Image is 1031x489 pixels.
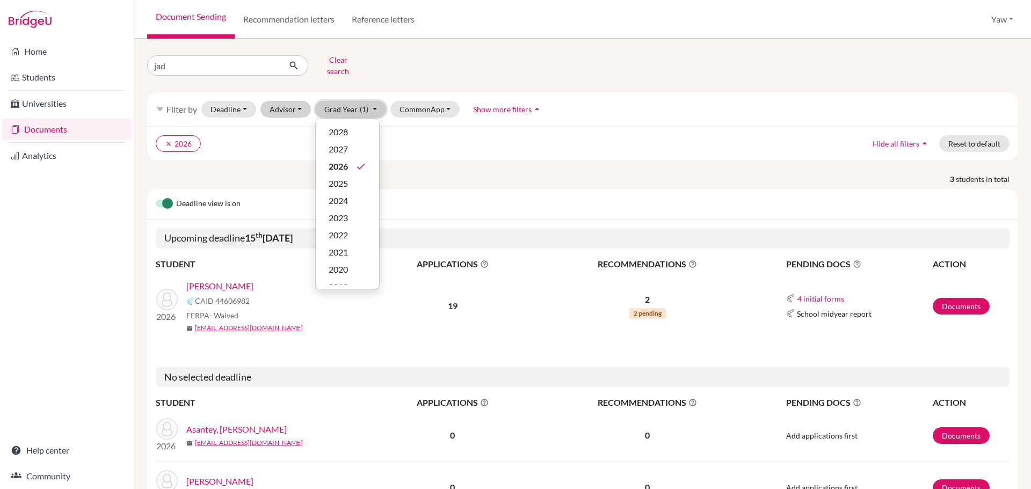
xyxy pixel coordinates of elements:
i: clear [165,140,172,148]
span: RECOMMENDATIONS [535,396,760,409]
button: 2022 [316,227,379,244]
a: Home [2,41,132,62]
span: PENDING DOCS [786,258,932,271]
h5: Upcoming deadline [156,228,1010,249]
p: 2 [535,293,760,306]
button: 2028 [316,123,379,141]
sup: th [256,231,263,239]
a: Documents [933,298,990,315]
a: Documents [2,119,132,140]
img: Bridge-U [9,11,52,28]
b: 0 [450,430,455,440]
span: mail [186,325,193,332]
span: 2026 [329,160,348,173]
span: 2022 [329,229,348,242]
button: 4 initial forms [797,293,845,305]
i: done [355,161,366,172]
span: FERPA [186,310,238,321]
span: Filter by [166,104,197,114]
button: Hide all filtersarrow_drop_up [863,135,939,152]
span: Deadline view is on [176,198,241,210]
span: 2021 [329,246,348,259]
button: 2026done [316,158,379,175]
span: 2 pending [629,308,666,319]
b: 19 [448,301,458,311]
a: Asantey, [PERSON_NAME] [186,423,287,436]
img: Asantey, Gedaliah Jadon [156,418,178,440]
button: 2025 [316,175,379,192]
span: students in total [956,173,1018,185]
span: 2024 [329,194,348,207]
span: Add applications first [786,431,858,440]
button: 2024 [316,192,379,209]
span: 2019 [329,280,348,293]
span: - Waived [209,311,238,320]
i: filter_list [156,105,164,113]
th: STUDENT [156,257,371,271]
th: ACTION [932,257,1010,271]
button: Show more filtersarrow_drop_up [464,101,551,118]
span: 2027 [329,143,348,156]
span: Show more filters [473,105,532,114]
th: ACTION [932,396,1010,410]
a: [EMAIL_ADDRESS][DOMAIN_NAME] [195,438,303,448]
span: 2023 [329,211,348,224]
input: Find student by name... [147,55,280,76]
span: mail [186,440,193,447]
img: Common App logo [786,309,795,318]
a: Community [2,465,132,487]
button: CommonApp [390,101,460,118]
span: CAID 44606982 [195,295,250,306]
button: 2020 [316,261,379,278]
span: Hide all filters [873,139,919,148]
a: Help center [2,440,132,461]
h5: No selected deadline [156,367,1010,388]
span: (1) [360,105,368,114]
button: Deadline [201,101,256,118]
span: 2028 [329,126,348,138]
span: APPLICATIONS [371,396,534,409]
a: Students [2,67,132,88]
i: arrow_drop_up [532,104,542,114]
span: PENDING DOCS [786,396,932,409]
a: Universities [2,93,132,114]
span: 2025 [329,177,348,190]
a: [PERSON_NAME] [186,280,253,293]
b: 15 [DATE] [245,232,293,244]
button: 2023 [316,209,379,227]
span: School midyear report [797,308,872,319]
img: Common App logo [786,294,795,303]
a: Documents [933,427,990,444]
a: [EMAIL_ADDRESS][DOMAIN_NAME] [195,323,303,333]
p: 2026 [156,440,178,452]
p: 2026 [156,310,178,323]
th: STUDENT [156,396,371,410]
div: Grad Year(1) [315,119,380,289]
button: 2019 [316,278,379,295]
button: 2021 [316,244,379,261]
img: JEBEILE ASANTE, JAD [156,289,178,310]
p: 0 [535,429,760,442]
button: Yaw [986,9,1018,30]
button: 2027 [316,141,379,158]
button: Advisor [260,101,311,118]
span: APPLICATIONS [371,258,534,271]
a: [PERSON_NAME] [186,475,253,488]
button: Reset to default [939,135,1010,152]
button: Clear search [308,52,368,79]
button: clear2026 [156,135,201,152]
img: Common App logo [186,297,195,305]
strong: 3 [950,173,956,185]
span: 2020 [329,263,348,276]
i: arrow_drop_up [919,138,930,149]
span: RECOMMENDATIONS [535,258,760,271]
a: Analytics [2,145,132,166]
button: Grad Year(1) [315,101,386,118]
